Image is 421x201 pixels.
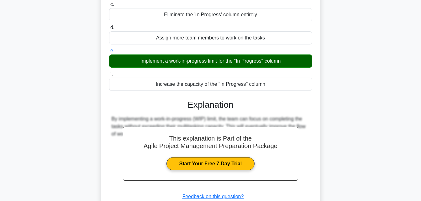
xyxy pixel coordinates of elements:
div: Increase the capacity of the "In Progress" column [109,78,312,91]
span: c. [110,2,114,7]
div: Implement a work-in-progress limit for the "In Progress" column [109,54,312,68]
span: f. [110,71,113,76]
div: By implementing a work-in-progress (WIP) limit, the team can focus on completing the tasks withou... [112,115,310,138]
div: Eliminate the 'In Progress' column entirely [109,8,312,21]
div: Assign more team members to work on the tasks [109,31,312,44]
h3: Explanation [113,100,308,110]
a: Start Your Free 7-Day Trial [166,157,255,170]
span: e. [110,48,114,53]
a: Feedback on this question? [182,194,244,199]
span: d. [110,25,114,30]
